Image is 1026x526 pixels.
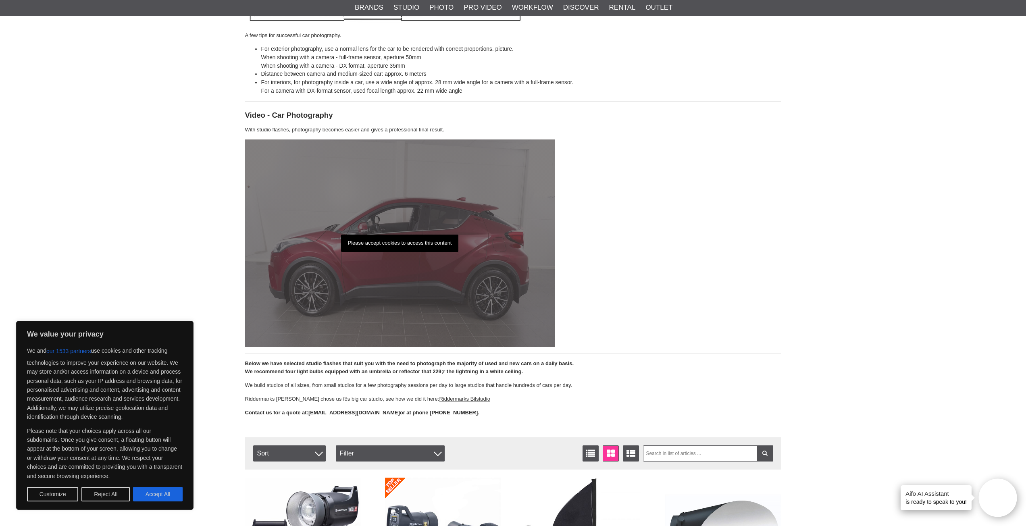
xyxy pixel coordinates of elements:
[245,381,781,390] p: We build studios of all sizes, from small studios for a few photography sessions per day to large...
[603,445,619,462] a: Window
[609,2,636,13] a: Rental
[757,445,773,462] a: Filter
[261,45,781,70] li: For exterior photography, use a normal lens for the car to be rendered with correct proportions. ...
[623,445,639,462] a: Extended list
[336,445,445,462] div: Filter
[905,489,967,498] h4: Aifo AI Assistant
[643,445,773,462] input: Search in list of articles ...
[133,487,183,501] button: Accept All
[27,344,183,422] p: We and use cookies and other tracking technologies to improve your experience on our website. We ...
[27,329,183,339] p: We value your privacy
[583,445,599,462] a: List
[341,235,459,252] p: Please accept cookies to access this content
[245,126,781,134] p: With studio flashes, photography becomes easier and gives a professional final result.
[645,2,672,13] a: Outlet
[245,360,574,375] strong: Below we have selected studio flashes that suit you with the need to photograph the majority of u...
[245,395,781,403] p: Riddermarks [PERSON_NAME] chose us fös big car studio, see how we did it here:
[245,110,781,121] h3: Video - Car Photography
[355,2,383,13] a: Brands
[439,396,490,402] a: Riddermarks Bilstudio
[901,485,972,510] div: is ready to speak to you!
[253,445,326,462] span: Sort
[429,2,454,13] a: Photo
[27,426,183,480] p: Please note that your choices apply across all our subdomains. Once you give consent, a floating ...
[308,410,400,416] a: [EMAIL_ADDRESS][DOMAIN_NAME]
[261,79,781,95] li: For interiors, for photography inside a car, use a wide angle of approx. 28 mm wide angle for a c...
[27,487,78,501] button: Customize
[46,344,91,358] button: our 1533 partners
[245,410,479,416] strong: Contact us for a quote at: or at phone [PHONE_NUMBER].
[393,2,419,13] a: Studio
[261,70,781,79] li: Distance between camera and medium-sized car: approx. 6 meters
[245,31,781,40] p: A few tips for successful car photography.
[563,2,599,13] a: Discover
[16,321,194,510] div: We value your privacy
[81,487,130,501] button: Reject All
[512,2,553,13] a: Workflow
[464,2,502,13] a: Pro Video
